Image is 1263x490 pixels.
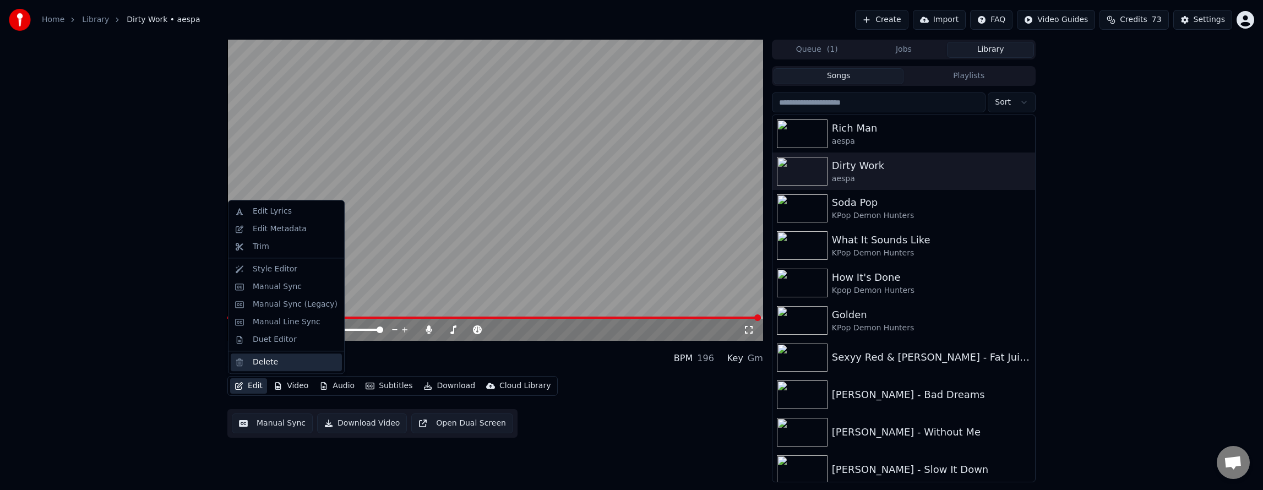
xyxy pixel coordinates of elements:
img: youka [9,9,31,31]
div: Settings [1194,14,1225,25]
div: Style Editor [253,264,297,275]
div: Delete [253,357,278,368]
button: Video [269,378,313,394]
div: KPop Demon Hunters [832,323,1031,334]
div: Open chat [1217,446,1250,479]
button: Download [419,378,480,394]
a: Library [82,14,109,25]
div: [PERSON_NAME] - Bad Dreams [832,387,1031,402]
div: Rich Man [832,121,1031,136]
button: Video Guides [1017,10,1095,30]
div: Dirty Work [227,345,286,361]
div: Edit Metadata [253,224,307,235]
div: Duet Editor [253,334,297,345]
div: [PERSON_NAME] - Without Me [832,424,1031,440]
button: Playlists [903,68,1034,84]
div: aespa [227,361,286,372]
div: Key [727,352,743,365]
button: Queue [774,42,861,58]
a: Home [42,14,64,25]
button: Audio [315,378,359,394]
div: Trim [253,241,269,252]
div: Manual Line Sync [253,317,320,328]
div: What It Sounds Like [832,232,1031,248]
button: Manual Sync [232,413,313,433]
button: Settings [1173,10,1232,30]
span: 73 [1152,14,1162,25]
div: How It's Done [832,270,1031,285]
button: Open Dual Screen [411,413,513,433]
div: Kpop Demon Hunters [832,285,1031,296]
button: Import [913,10,966,30]
button: Songs [774,68,904,84]
button: Subtitles [361,378,417,394]
button: Library [947,42,1034,58]
div: Edit Lyrics [253,206,292,217]
span: Credits [1120,14,1147,25]
div: KPop Demon Hunters [832,210,1031,221]
div: Golden [832,307,1031,323]
div: KPop Demon Hunters [832,248,1031,259]
div: Sexyy Red & [PERSON_NAME] - Fat Juicy & Wet [832,350,1031,365]
div: Soda Pop [832,195,1031,210]
div: Dirty Work [832,158,1031,173]
div: Manual Sync (Legacy) [253,299,337,310]
div: [PERSON_NAME] - Slow It Down [832,462,1031,477]
div: Gm [748,352,763,365]
span: ( 1 ) [827,44,838,55]
button: Jobs [861,42,948,58]
span: Dirty Work • aespa [127,14,200,25]
nav: breadcrumb [42,14,200,25]
div: 196 [697,352,714,365]
div: BPM [674,352,693,365]
button: Credits73 [1099,10,1168,30]
div: Manual Sync [253,281,302,292]
button: Edit [230,378,267,394]
div: aespa [832,173,1031,184]
button: FAQ [970,10,1012,30]
span: Sort [995,97,1011,108]
button: Create [855,10,908,30]
button: Download Video [317,413,407,433]
div: Cloud Library [499,380,551,391]
div: aespa [832,136,1031,147]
